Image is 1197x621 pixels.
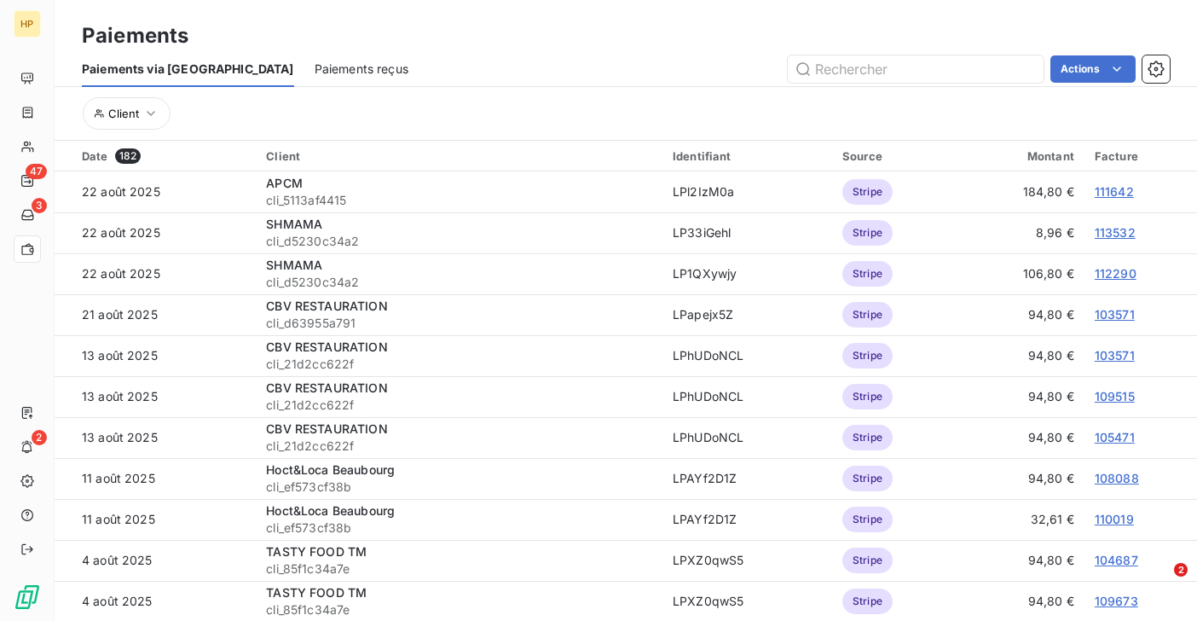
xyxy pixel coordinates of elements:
span: cli_85f1c34a7e [266,560,652,577]
td: 8,96 € [955,212,1084,253]
a: 103571 [1095,348,1135,363]
a: 108088 [1095,471,1139,485]
div: Date [82,148,246,164]
span: Stripe [842,343,893,369]
span: cli_21d2cc622f [266,397,652,414]
span: cli_d5230c34a2 [266,274,652,291]
span: Stripe [842,589,893,614]
td: 4 août 2025 [55,540,256,581]
td: LPAYf2D1Z [662,499,832,540]
div: HP [14,10,41,38]
span: cli_ef573cf38b [266,479,652,496]
span: cli_d5230c34a2 [266,233,652,250]
a: 104687 [1095,553,1138,567]
span: Stripe [842,220,893,246]
div: Facture [1095,149,1187,163]
h3: Paiements [82,20,188,51]
td: 22 août 2025 [55,253,256,294]
td: 11 août 2025 [55,499,256,540]
span: CBV RESTAURATION [266,340,387,354]
a: 3 [14,201,40,229]
span: cli_21d2cc622f [266,356,652,373]
span: Paiements via [GEOGRAPHIC_DATA] [82,61,294,78]
a: 109673 [1095,594,1138,608]
span: 182 [115,148,141,164]
div: Client [266,149,652,163]
td: LPhUDoNCL [662,335,832,376]
button: Actions [1050,55,1136,83]
a: 47 [14,167,40,194]
td: 22 août 2025 [55,212,256,253]
a: 110019 [1095,512,1134,526]
span: Stripe [842,179,893,205]
span: Client [108,107,139,120]
td: 94,80 € [955,376,1084,417]
td: LPl2IzM0a [662,171,832,212]
span: APCM [266,176,303,190]
span: Stripe [842,384,893,409]
span: Stripe [842,425,893,450]
td: LP33iGehl [662,212,832,253]
td: 22 août 2025 [55,171,256,212]
td: 94,80 € [955,294,1084,335]
td: 184,80 € [955,171,1084,212]
td: LPAYf2D1Z [662,458,832,499]
span: 47 [26,164,47,179]
a: 111642 [1095,184,1134,199]
td: 13 août 2025 [55,376,256,417]
span: SHMAMA [266,217,322,231]
iframe: Intercom live chat [1139,563,1180,604]
div: Montant [965,149,1074,163]
span: cli_d63955a791 [266,315,652,332]
td: LPapejx5Z [662,294,832,335]
td: 13 août 2025 [55,335,256,376]
td: 11 août 2025 [55,458,256,499]
span: Stripe [842,261,893,287]
span: cli_21d2cc622f [266,438,652,455]
td: 94,80 € [955,335,1084,376]
span: cli_5113af4415 [266,192,652,209]
td: 106,80 € [955,253,1084,294]
td: LPXZ0qwS5 [662,540,832,581]
span: 2 [32,430,47,445]
span: Stripe [842,507,893,532]
span: Hoct&Loca Beaubourg [266,503,395,518]
a: 109515 [1095,389,1135,403]
span: 2 [1174,563,1188,577]
span: TASTY FOOD TM [266,544,367,559]
td: LPhUDoNCL [662,376,832,417]
img: Logo LeanPay [14,583,41,611]
a: 105471 [1095,430,1135,444]
span: 3 [32,198,47,213]
span: cli_ef573cf38b [266,519,652,537]
span: CBV RESTAURATION [266,380,387,395]
button: Client [83,97,171,130]
span: Stripe [842,302,893,328]
span: Paiements reçus [315,61,408,78]
span: CBV RESTAURATION [266,421,387,436]
span: Hoct&Loca Beaubourg [266,462,395,477]
td: LPhUDoNCL [662,417,832,458]
td: 21 août 2025 [55,294,256,335]
input: Rechercher [788,55,1044,83]
a: 103571 [1095,307,1135,322]
a: 112290 [1095,266,1136,281]
div: Source [842,149,945,163]
td: 94,80 € [955,417,1084,458]
span: Stripe [842,548,893,573]
td: LP1QXywjy [662,253,832,294]
a: 113532 [1095,225,1136,240]
td: 94,80 € [955,540,1084,581]
span: TASTY FOOD TM [266,585,367,600]
span: SHMAMA [266,258,322,272]
span: Stripe [842,466,893,491]
span: CBV RESTAURATION [266,299,387,313]
div: Identifiant [673,149,822,163]
td: 13 août 2025 [55,417,256,458]
td: 94,80 € [955,458,1084,499]
td: 32,61 € [955,499,1084,540]
span: cli_85f1c34a7e [266,601,652,618]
